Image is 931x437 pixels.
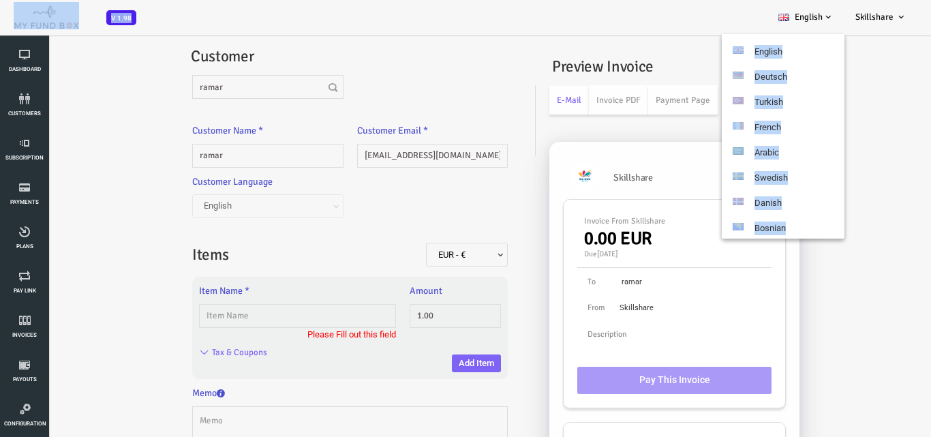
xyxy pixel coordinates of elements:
[270,294,358,307] span: Please Fill out this field
[722,90,844,115] a: Turkish
[722,65,844,89] a: Deutsch
[106,10,136,25] span: V 1.98
[162,270,358,294] input: Item Name
[155,352,187,367] label: Memo
[722,140,844,165] a: Arabic
[540,333,734,360] button: Pay This Invoice
[722,216,844,241] a: Bosnian
[855,12,894,22] span: Skillshare
[320,110,470,134] input: Customer Email
[155,209,305,232] h2: Items
[576,136,742,151] h6: Skillshare
[547,182,628,192] span: Invoice From Skillshare
[515,20,851,44] h2: Preview Invoice
[722,115,844,140] a: French
[372,250,405,265] label: Amount
[106,12,136,22] a: V 1.98
[611,51,680,80] a: Payment Page
[394,214,465,228] span: EUR - €
[547,194,615,215] span: 0.00 EUR
[547,215,734,226] h2: Due
[159,165,301,179] span: English
[155,89,226,104] label: Customer Name *
[550,242,558,254] label: To
[722,40,844,64] a: English
[14,2,79,29] img: mfboff.png
[155,140,235,155] label: Customer Language
[320,89,391,104] label: Customer Email *
[388,209,470,232] span: EUR - €
[584,243,605,252] span: ramar
[550,268,568,280] label: From
[582,269,616,278] span: Skillshare
[414,320,463,338] button: Add Item
[155,41,305,65] input: Enter Your Customer Name/E-mail
[551,51,611,80] a: Invoice PDF
[155,110,305,134] input: Customer Name
[547,405,643,415] span: Invoice #RG-XXXX-XXXXXX
[155,421,192,436] label: Due Date
[722,191,844,215] a: Danish
[512,52,551,80] a: E-Mail
[179,355,187,363] i: Description text will be displayed for customers in E-mail
[372,270,463,294] input: Amount
[153,10,470,34] h2: Customer
[722,166,844,190] a: Swedish
[155,160,305,184] span: English
[560,215,581,224] span: [DATE]
[162,250,212,265] label: Item Name *
[550,295,590,307] label: Description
